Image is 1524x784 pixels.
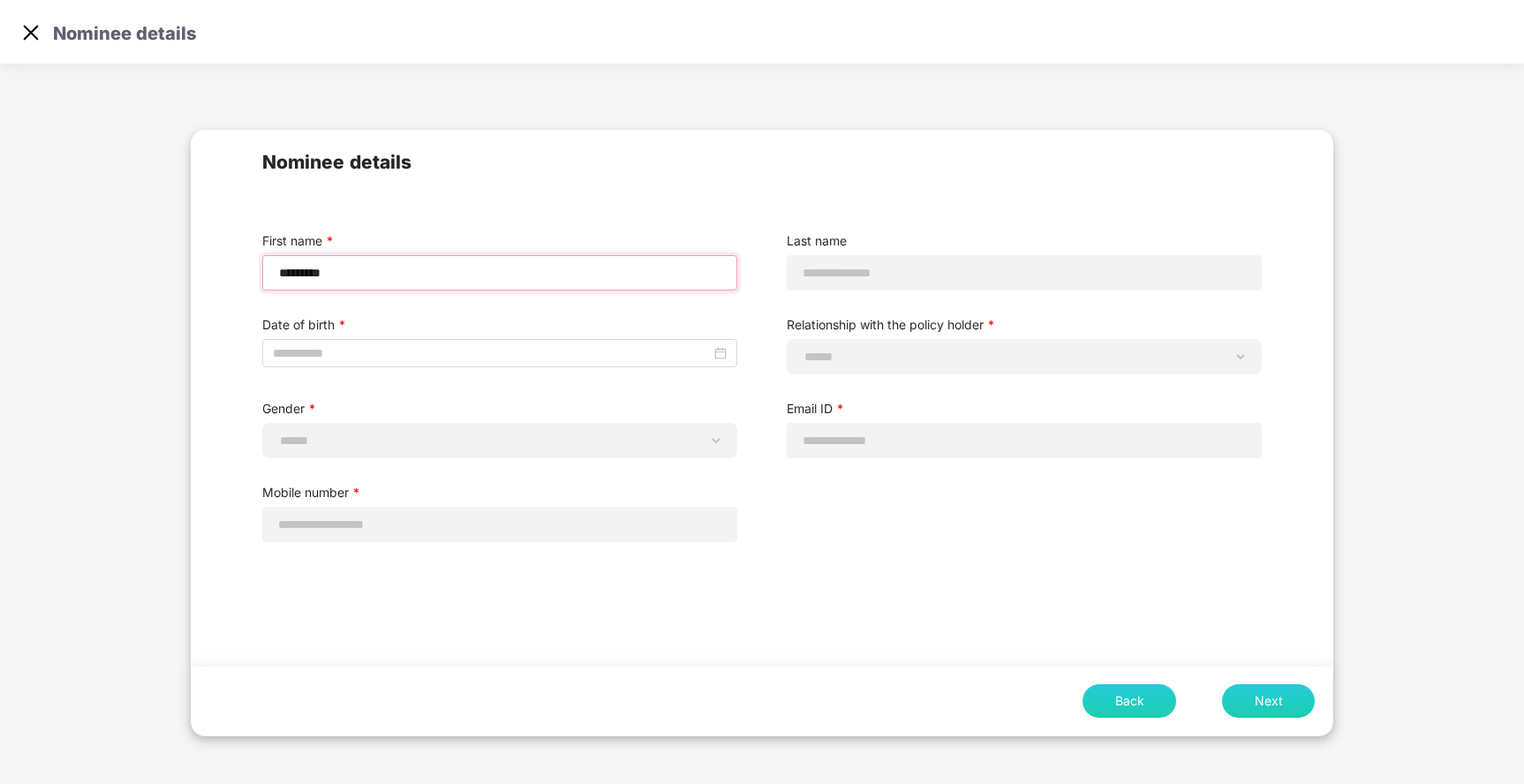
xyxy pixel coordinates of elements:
label: Date of birth [262,315,737,335]
button: Back [1083,684,1176,719]
label: First name [262,231,737,251]
button: Next [1222,684,1315,719]
label: Email ID [787,399,1262,418]
span: Nominee details [262,148,1262,177]
label: Gender [262,399,737,418]
label: Mobile number [262,483,737,502]
p: Nominee details [53,19,197,41]
label: Last name [787,231,1262,251]
img: svg+xml;base64,PHN2ZyB4bWxucz0iaHR0cDovL3d3dy53My5vcmcvMjAwMC9zdmciIHdpZHRoPSIzMCIgaGVpZ2h0PSIzMC... [18,19,44,46]
label: Relationship with the policy holder [787,315,1262,335]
